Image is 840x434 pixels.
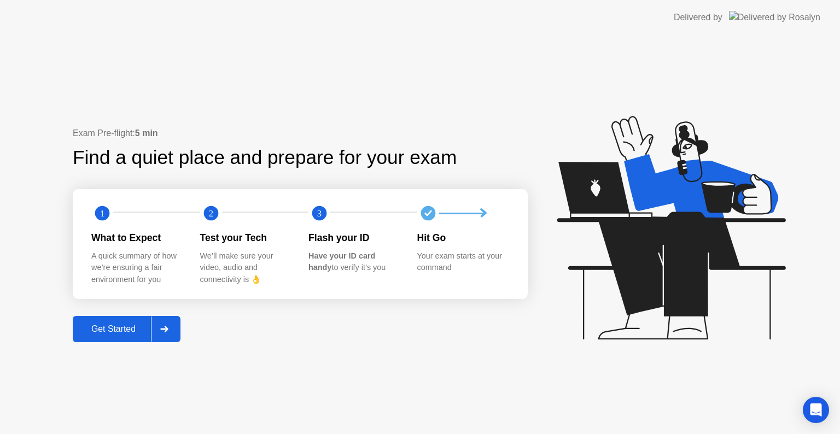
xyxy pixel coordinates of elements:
div: Open Intercom Messenger [803,397,829,423]
div: Flash your ID [308,231,400,245]
div: Delivered by [674,11,722,24]
button: Get Started [73,316,180,342]
div: Exam Pre-flight: [73,127,528,140]
div: Get Started [76,324,151,334]
div: Hit Go [417,231,509,245]
div: Find a quiet place and prepare for your exam [73,143,458,172]
div: Your exam starts at your command [417,250,509,274]
div: We’ll make sure your video, audio and connectivity is 👌 [200,250,291,286]
div: What to Expect [91,231,183,245]
b: 5 min [135,128,158,138]
div: to verify it’s you [308,250,400,274]
b: Have your ID card handy [308,251,375,272]
img: Delivered by Rosalyn [729,11,820,24]
text: 3 [317,208,322,219]
div: A quick summary of how we’re ensuring a fair environment for you [91,250,183,286]
div: Test your Tech [200,231,291,245]
text: 1 [100,208,104,219]
text: 2 [208,208,213,219]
